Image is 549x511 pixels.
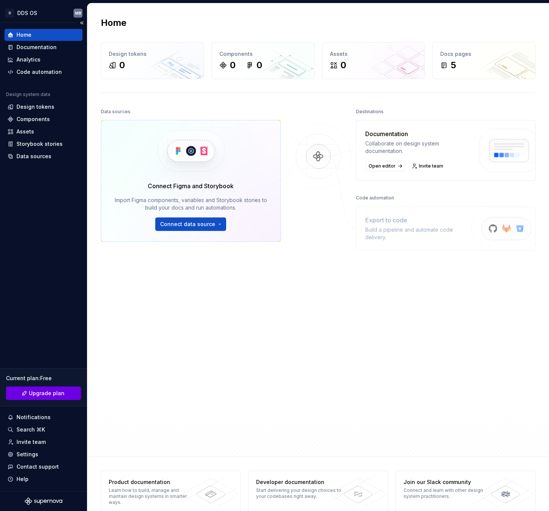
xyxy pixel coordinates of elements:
a: Invite team [409,161,447,171]
button: Search ⌘K [4,424,82,436]
div: Notifications [16,414,51,421]
div: Invite team [16,438,46,446]
div: D [5,9,14,18]
div: DDS OS [17,9,37,17]
div: Storybook stories [16,140,63,148]
a: Data sources [4,150,82,162]
div: Destinations [356,106,384,117]
a: Assets0 [322,42,425,79]
button: Collapse sidebar [76,18,87,28]
div: Documentation [16,43,57,51]
span: Connect data source [160,220,215,228]
div: Developer documentation [256,478,345,486]
div: Import Figma components, variables and Storybook stories to build your docs and run automations. [112,196,270,211]
a: Design tokens [4,101,82,113]
div: Components [219,50,307,58]
a: Home [4,29,82,41]
div: 0 [256,59,262,71]
div: Build a pipeline and automate code delivery. [365,226,471,241]
div: Documentation [365,129,471,138]
svg: Supernova Logo [25,498,62,505]
div: 0 [119,59,125,71]
div: Collaborate on design system documentation. [365,140,471,155]
a: Components [4,113,82,125]
div: Connect Figma and Storybook [148,181,234,190]
div: Assets [330,50,417,58]
div: Join our Slack community [403,478,493,486]
div: Contact support [16,463,59,471]
div: Start delivering your design choices to your codebases right away. [256,487,345,499]
div: 5 [451,59,456,71]
a: Open editor [365,161,405,171]
div: Help [16,475,28,483]
div: Home [16,31,31,39]
div: Product documentation [109,478,198,486]
div: Design tokens [109,50,196,58]
div: Data sources [16,153,51,160]
a: Components00 [211,42,315,79]
div: Learn how to build, manage and maintain design systems in smarter ways. [109,487,198,505]
div: Connect and learn with other design system practitioners. [403,487,493,499]
div: Design system data [6,91,50,97]
div: Components [16,115,50,123]
a: Code automation [4,66,82,78]
div: Code automation [356,193,394,203]
a: Documentation [4,41,82,53]
span: Open editor [369,163,396,169]
div: Code automation [16,68,62,76]
button: DDDS OSMB [1,5,85,21]
a: Settings [4,448,82,460]
div: MB [75,10,81,16]
div: Search ⌘K [16,426,45,433]
a: Analytics [4,54,82,66]
a: Docs pages5 [432,42,535,79]
button: Connect data source [155,217,226,231]
div: Analytics [16,56,40,63]
div: Export to code [365,216,471,225]
button: Contact support [4,461,82,473]
div: Assets [16,128,34,135]
a: Upgrade plan [6,387,81,400]
div: Current plan : Free [6,375,81,382]
div: 0 [340,59,346,71]
div: Data sources [101,106,130,117]
h2: Home [101,17,126,29]
div: Settings [16,451,38,458]
button: Notifications [4,411,82,423]
a: Design tokens0 [101,42,204,79]
span: Upgrade plan [29,390,64,397]
div: 0 [230,59,235,71]
div: Docs pages [440,50,528,58]
div: Design tokens [16,103,54,111]
a: Invite team [4,436,82,448]
span: Invite team [419,163,443,169]
a: Assets [4,126,82,138]
button: Help [4,473,82,485]
a: Storybook stories [4,138,82,150]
